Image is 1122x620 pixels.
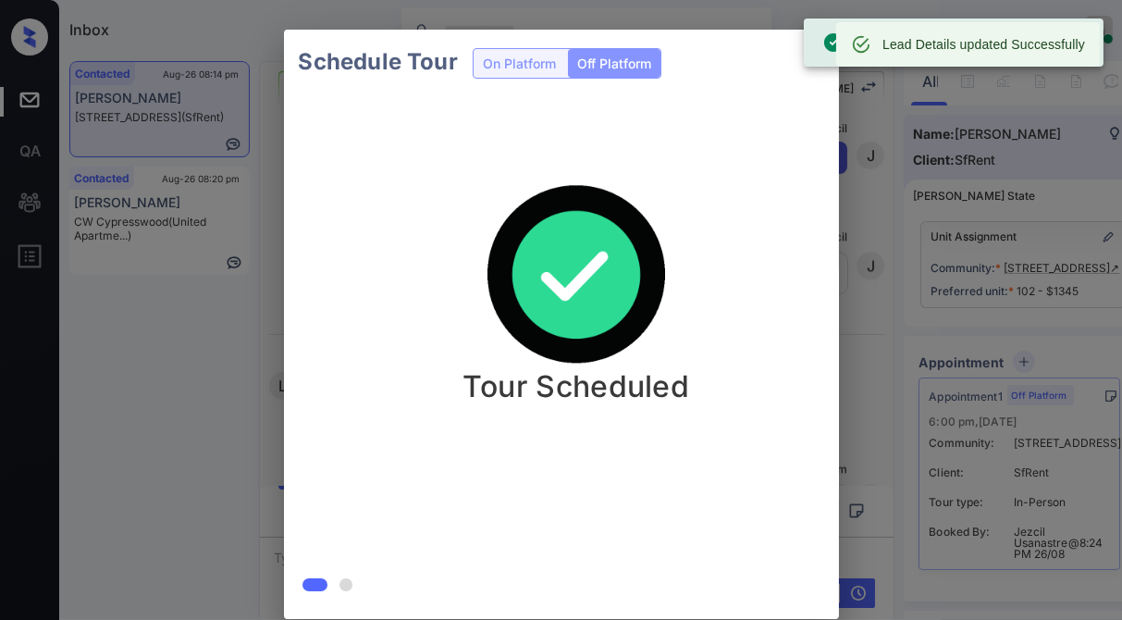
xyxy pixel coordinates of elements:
[462,368,689,404] p: Tour Scheduled
[822,24,1071,61] div: Off-Platform Tour scheduled successfully
[882,28,1085,61] div: Lead Details updated Successfully
[484,183,669,368] img: success.888e7dccd4847a8d9502.gif
[284,30,473,94] h2: Schedule Tour
[795,37,832,74] button: close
